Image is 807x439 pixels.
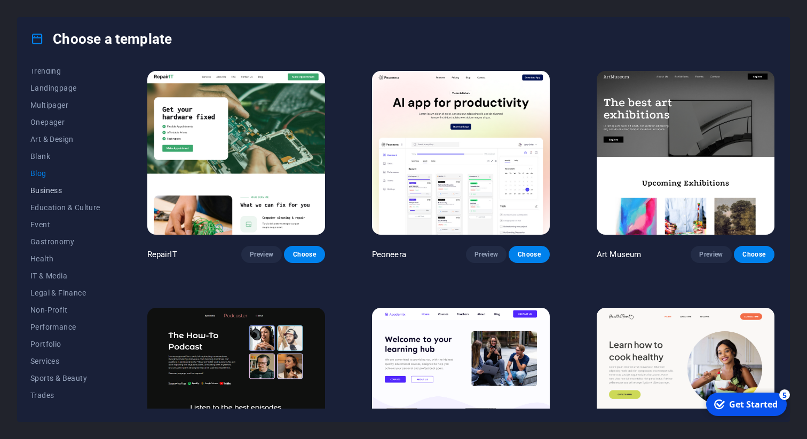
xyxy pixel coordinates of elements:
button: Event [30,216,100,233]
span: Health [30,254,100,263]
div: Get Started 5 items remaining, 0% complete [6,4,86,28]
button: Non-Profit [30,301,100,318]
h4: Choose a template [30,30,172,47]
button: Trending [30,62,100,79]
span: Travel [30,408,100,417]
button: Preview [241,246,282,263]
span: Art & Design [30,135,100,143]
span: IT & Media [30,272,100,280]
span: Portfolio [30,340,100,348]
span: Services [30,357,100,365]
span: Education & Culture [30,203,100,212]
button: Sports & Beauty [30,370,100,387]
button: Services [30,353,100,370]
span: Legal & Finance [30,289,100,297]
img: Peoneera [372,71,550,235]
span: Preview [474,250,498,259]
button: Art & Design [30,131,100,148]
button: Education & Culture [30,199,100,216]
button: Portfolio [30,336,100,353]
img: Art Museum [597,71,774,235]
div: Get Started [29,10,77,22]
button: Trades [30,387,100,404]
button: Multipager [30,97,100,114]
span: Choose [292,250,316,259]
span: Landingpage [30,84,100,92]
button: Landingpage [30,79,100,97]
span: Trending [30,67,100,75]
span: Performance [30,323,100,331]
span: Event [30,220,100,229]
span: Gastronomy [30,237,100,246]
button: Onepager [30,114,100,131]
button: Blog [30,165,100,182]
img: RepairIT [147,71,325,235]
button: Choose [284,246,325,263]
button: Choose [734,246,774,263]
span: Non-Profit [30,306,100,314]
button: Business [30,182,100,199]
span: Choose [517,250,541,259]
button: IT & Media [30,267,100,284]
button: Travel [30,404,100,421]
span: Blog [30,169,100,178]
span: Choose [742,250,766,259]
button: Preview [466,246,507,263]
button: Blank [30,148,100,165]
span: Trades [30,391,100,400]
span: Onepager [30,118,100,126]
span: Multipager [30,101,100,109]
button: Health [30,250,100,267]
span: Preview [699,250,723,259]
button: Choose [509,246,549,263]
span: Business [30,186,100,195]
button: Legal & Finance [30,284,100,301]
button: Gastronomy [30,233,100,250]
button: Performance [30,318,100,336]
p: Art Museum [597,249,641,260]
button: Preview [691,246,731,263]
p: Peoneera [372,249,406,260]
span: Sports & Beauty [30,374,100,382]
span: Preview [250,250,273,259]
span: Blank [30,152,100,161]
div: 5 [79,1,90,12]
p: RepairIT [147,249,177,260]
